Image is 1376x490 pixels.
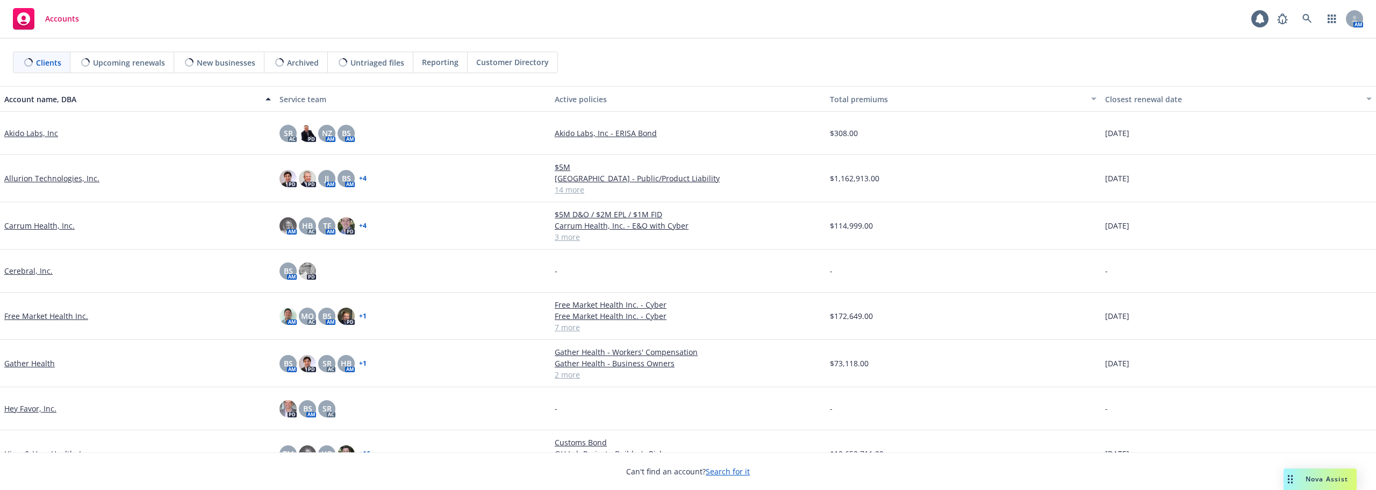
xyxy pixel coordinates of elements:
[321,448,332,459] span: HB
[279,94,546,105] div: Service team
[422,56,458,68] span: Reporting
[830,358,869,369] span: $73,118.00
[555,209,821,220] a: $5M D&O / $2M EPL / $1M FID
[299,125,316,142] img: photo
[287,57,319,68] span: Archived
[476,56,549,68] span: Customer Directory
[279,170,297,187] img: photo
[1284,468,1357,490] button: Nova Assist
[275,86,550,112] button: Service team
[299,170,316,187] img: photo
[555,231,821,243] a: 3 more
[1105,448,1129,459] span: [DATE]
[555,358,821,369] a: Gather Health - Business Owners
[4,310,88,322] a: Free Market Health Inc.
[4,127,58,139] a: Akido Labs, Inc
[301,310,314,322] span: MQ
[359,175,367,182] a: + 4
[830,173,879,184] span: $1,162,913.00
[1101,86,1376,112] button: Closest renewal date
[197,57,255,68] span: New businesses
[555,322,821,333] a: 7 more
[283,448,294,459] span: TM
[303,403,312,414] span: BS
[1105,310,1129,322] span: [DATE]
[1105,358,1129,369] span: [DATE]
[4,265,53,276] a: Cerebral, Inc.
[550,86,826,112] button: Active policies
[555,127,821,139] a: Akido Labs, Inc - ERISA Bond
[626,466,750,477] span: Can't find an account?
[555,448,821,459] a: OH Lab Project - Builder's Risk
[555,299,821,310] a: Free Market Health Inc. - Cyber
[284,127,293,139] span: SR
[338,217,355,235] img: photo
[322,403,332,414] span: SR
[830,403,833,414] span: -
[1105,127,1129,139] span: [DATE]
[1105,265,1108,276] span: -
[302,220,313,231] span: HB
[1105,173,1129,184] span: [DATE]
[706,466,750,477] a: Search for it
[284,358,293,369] span: BS
[830,94,1085,105] div: Total premiums
[830,448,884,459] span: $10,652,711.00
[830,265,833,276] span: -
[322,310,332,322] span: BS
[555,369,821,380] a: 2 more
[1296,8,1318,30] a: Search
[1105,220,1129,231] span: [DATE]
[359,313,367,319] a: + 1
[4,358,55,369] a: Gather Health
[555,346,821,358] a: Gather Health - Workers' Compensation
[9,4,83,34] a: Accounts
[279,217,297,235] img: photo
[555,161,821,173] a: $5M
[359,451,370,457] a: + 16
[284,265,293,276] span: BS
[555,94,821,105] div: Active policies
[830,127,858,139] span: $308.00
[1105,94,1360,105] div: Closest renewal date
[323,220,331,231] span: TF
[830,220,873,231] span: $114,999.00
[322,358,332,369] span: SR
[1321,8,1343,30] a: Switch app
[325,173,329,184] span: JJ
[4,173,99,184] a: Allurion Technologies, Inc.
[4,94,259,105] div: Account name, DBA
[338,308,355,325] img: photo
[322,127,332,139] span: NZ
[1272,8,1293,30] a: Report a Bug
[1284,468,1297,490] div: Drag to move
[279,308,297,325] img: photo
[338,445,355,463] img: photo
[4,403,56,414] a: Hey Favor, Inc.
[830,310,873,322] span: $172,649.00
[350,57,404,68] span: Untriaged files
[555,403,557,414] span: -
[4,220,75,231] a: Carrum Health, Inc.
[45,15,79,23] span: Accounts
[555,310,821,322] a: Free Market Health Inc. - Cyber
[359,223,367,229] a: + 4
[299,445,316,463] img: photo
[93,57,165,68] span: Upcoming renewals
[279,400,297,417] img: photo
[36,57,61,68] span: Clients
[299,355,316,372] img: photo
[4,448,92,459] a: Hims & Hers Health, Inc.
[1306,474,1348,484] span: Nova Assist
[341,358,352,369] span: HB
[555,437,821,448] a: Customs Bond
[342,173,351,184] span: BS
[342,127,351,139] span: BS
[555,220,821,231] a: Carrum Health, Inc. - E&O with Cyber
